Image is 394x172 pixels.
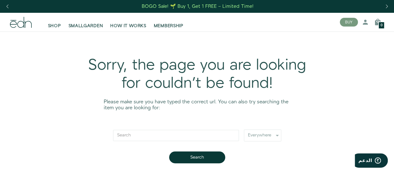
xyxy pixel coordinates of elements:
[48,23,61,29] span: SHOP
[141,2,254,11] a: BOGO Sale! 🌱 Buy 1, Get 1 FREE – Limited Time!
[154,23,183,29] span: MEMBERSHIP
[65,15,107,29] a: SMALLGARDEN
[355,153,388,169] iframe: لفتح عنصر واجهة يمكنك من خلاله العثور على المزيد من المعلومات
[85,57,309,92] div: Sorry, the page you are looking for couldn't be found!
[150,15,187,29] a: MEMBERSHIP
[142,3,254,10] div: BOGO Sale! 🌱 Buy 1, Get 1 FREE – Limited Time!
[104,99,291,111] p: Please make sure you have typed the correct url. You can also try searching the item you are look...
[69,23,103,29] span: SMALLGARDEN
[340,18,358,27] button: BUY
[110,23,146,29] span: HOW IT WORKS
[113,130,239,141] input: Search
[107,15,150,29] a: HOW IT WORKS
[381,24,382,27] span: 0
[44,15,65,29] a: SHOP
[169,151,225,163] button: Search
